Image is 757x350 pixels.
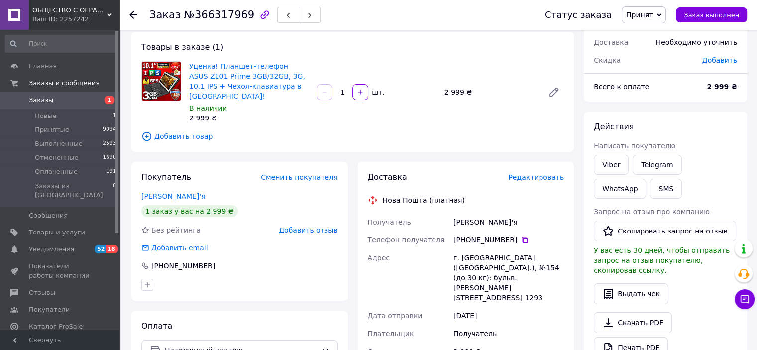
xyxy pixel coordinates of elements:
button: Скопировать запрос на отзыв [594,221,736,241]
a: [PERSON_NAME]'я [141,192,206,200]
button: Выдать чек [594,283,668,304]
span: Заказ выполнен [684,11,739,19]
span: Добавить отзыв [279,226,337,234]
div: Добавить email [150,243,209,253]
div: Необходимо уточнить [650,31,743,53]
span: Доставка [594,38,628,46]
a: Редактировать [544,82,564,102]
span: Заказы [29,96,53,105]
span: Телефон получателя [368,236,445,244]
div: 2 999 ₴ [440,85,540,99]
span: Плательщик [368,330,414,338]
span: Добавить товар [141,131,564,142]
span: Всего к оплате [594,83,649,91]
span: Без рейтинга [151,226,201,234]
span: Товары в заказе (1) [141,42,223,52]
span: Доставка [368,172,407,182]
span: 1690 [103,153,116,162]
span: 1 [113,112,116,120]
span: 191 [106,167,116,176]
span: 52 [95,245,106,253]
div: Ваш ID: 2257242 [32,15,119,24]
span: Дата отправки [368,312,423,320]
a: WhatsApp [594,179,646,199]
span: Заказ [149,9,181,21]
span: Выполненные [35,139,83,148]
span: У вас есть 30 дней, чтобы отправить запрос на отзыв покупателю, скопировав ссылку. [594,246,730,274]
button: Заказ выполнен [676,7,747,22]
span: 18 [106,245,117,253]
span: 0 [113,182,116,200]
span: Уведомления [29,245,74,254]
span: Редактировать [508,173,564,181]
div: Вернуться назад [129,10,137,20]
div: [PERSON_NAME]'я [451,213,566,231]
span: ОБЩЕСТВО С ОГРАНИЧЕННОЙ ОТВЕТСТВЕННОСТЬЮ "АДРОНИКС ТРЕЙДИНГ" [32,6,107,15]
b: 2 999 ₴ [707,83,737,91]
span: 1 [105,96,114,104]
span: Добавить [702,56,737,64]
img: Уценка! Планшет-телефон ASUS Z101 Prime 3GB/32GB, 3G, 10.1 IPS + Чехол-клавиатура в Подарок! [142,62,181,101]
input: Поиск [5,35,117,53]
div: 2 999 ₴ [189,113,309,123]
span: Показатели работы компании [29,262,92,280]
div: [PHONE_NUMBER] [453,235,564,245]
button: Чат с покупателем [735,289,755,309]
span: Покупатели [29,305,70,314]
span: Главная [29,62,57,71]
span: Заказы и сообщения [29,79,100,88]
span: Адрес [368,254,390,262]
span: Действия [594,122,634,131]
div: [PHONE_NUMBER] [150,261,216,271]
a: Скачать PDF [594,312,672,333]
span: Отзывы [29,288,55,297]
div: Нова Пошта (платная) [380,195,467,205]
div: [DATE] [451,307,566,325]
span: Оплата [141,321,172,331]
span: Принятые [35,125,69,134]
span: 2593 [103,139,116,148]
span: Оплаченные [35,167,78,176]
div: Добавить email [140,243,209,253]
div: шт. [369,87,385,97]
span: Отмененные [35,153,78,162]
span: Товары и услуги [29,228,85,237]
span: Покупатель [141,172,191,182]
span: Новые [35,112,57,120]
button: SMS [650,179,682,199]
span: №366317969 [184,9,254,21]
a: Telegram [633,155,681,175]
a: Уценка! Планшет-телефон ASUS Z101 Prime 3GB/32GB, 3G, 10.1 IPS + Чехол-клавиатура в [GEOGRAPHIC_D... [189,62,305,100]
div: 1 заказ у вас на 2 999 ₴ [141,205,238,217]
span: Написать покупателю [594,142,675,150]
span: 9094 [103,125,116,134]
span: Сменить покупателя [261,173,337,181]
span: Заказы из [GEOGRAPHIC_DATA] [35,182,113,200]
span: В наличии [189,104,227,112]
span: Принят [626,11,653,19]
a: Viber [594,155,629,175]
span: Запрос на отзыв про компанию [594,208,710,216]
span: Каталог ProSale [29,322,83,331]
span: Получатель [368,218,411,226]
div: Статус заказа [545,10,612,20]
span: Скидка [594,56,621,64]
div: Получатель [451,325,566,343]
span: Сообщения [29,211,68,220]
div: г. [GEOGRAPHIC_DATA] ([GEOGRAPHIC_DATA].), №154 (до 30 кг): бульв. [PERSON_NAME][STREET_ADDRESS] ... [451,249,566,307]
